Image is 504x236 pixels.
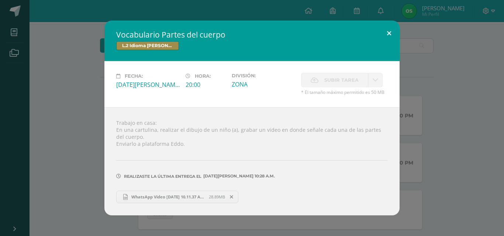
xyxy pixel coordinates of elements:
span: * El tamaño máximo permitido es 50 MB [301,89,388,95]
div: ZONA [232,80,295,88]
span: Subir tarea [324,73,359,87]
h2: Vocabulario Partes del cuerpo [116,29,388,40]
span: Remover entrega [225,193,238,201]
button: Close (Esc) [379,21,400,46]
span: 28.89MB [209,194,225,200]
span: Hora: [195,73,211,79]
span: Fecha: [125,73,143,79]
span: Realizaste la última entrega el [124,174,201,179]
label: División: [232,73,295,78]
div: 20:00 [186,81,226,89]
a: WhatsApp Video [DATE] 10.11.37 AM.mp4 28.89MB [116,191,238,203]
span: [DATE][PERSON_NAME] 10:28 a.m. [201,176,275,176]
label: La fecha de entrega ha expirado [301,73,368,87]
span: WhatsApp Video [DATE] 10.11.37 AM.mp4 [128,194,209,200]
div: Trabajo en casa: En una cartulina, realizar el dibujo de un niño (a), grabar un video en donde se... [104,107,400,215]
a: La fecha de entrega ha expirado [368,73,383,87]
span: L.2 Idioma [PERSON_NAME] [116,41,179,50]
div: [DATE][PERSON_NAME] [116,81,180,89]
